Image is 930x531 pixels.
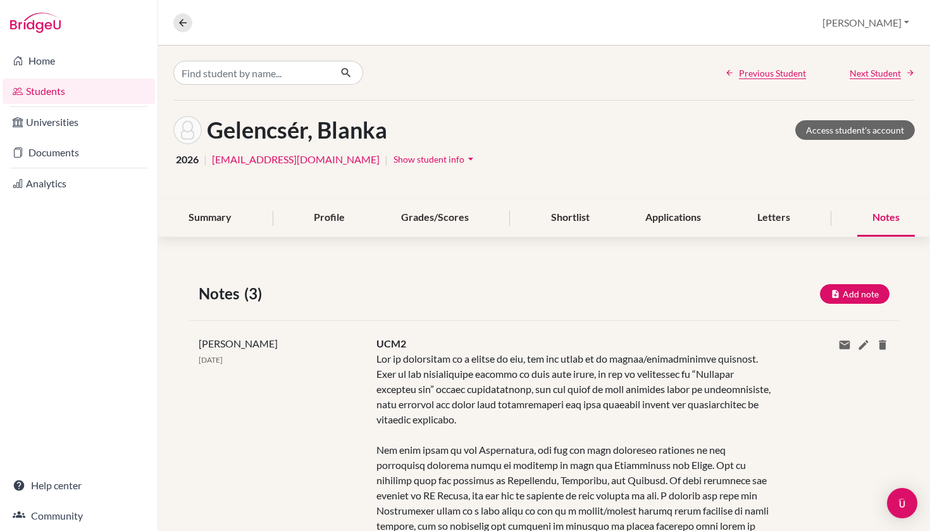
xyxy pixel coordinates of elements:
h1: Gelencsér, Blanka [207,116,387,144]
div: Shortlist [536,199,605,237]
button: Show student infoarrow_drop_down [393,149,478,169]
span: | [385,152,388,167]
a: Previous Student [725,66,806,80]
a: Home [3,48,155,73]
span: (3) [244,282,267,305]
a: Community [3,503,155,528]
span: Notes [199,282,244,305]
img: Bridge-U [10,13,61,33]
div: Open Intercom Messenger [887,488,917,518]
div: Letters [742,199,805,237]
span: | [204,152,207,167]
a: Help center [3,473,155,498]
a: Analytics [3,171,155,196]
span: Show student info [394,154,464,165]
span: Previous Student [739,66,806,80]
div: Grades/Scores [386,199,484,237]
button: [PERSON_NAME] [817,11,915,35]
div: Profile [299,199,360,237]
a: Next Student [850,66,915,80]
div: Applications [630,199,716,237]
span: 2026 [176,152,199,167]
a: [EMAIL_ADDRESS][DOMAIN_NAME] [212,152,380,167]
img: Blanka Gelencsér's avatar [173,116,202,144]
span: [DATE] [199,355,223,365]
span: Next Student [850,66,901,80]
a: Access student's account [795,120,915,140]
button: Add note [820,284,890,304]
div: Summary [173,199,247,237]
a: Universities [3,109,155,135]
div: Notes [857,199,915,237]
i: arrow_drop_down [464,153,477,165]
a: Students [3,78,155,104]
span: [PERSON_NAME] [199,337,278,349]
input: Find student by name... [173,61,330,85]
span: UCM2 [376,337,406,349]
a: Documents [3,140,155,165]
